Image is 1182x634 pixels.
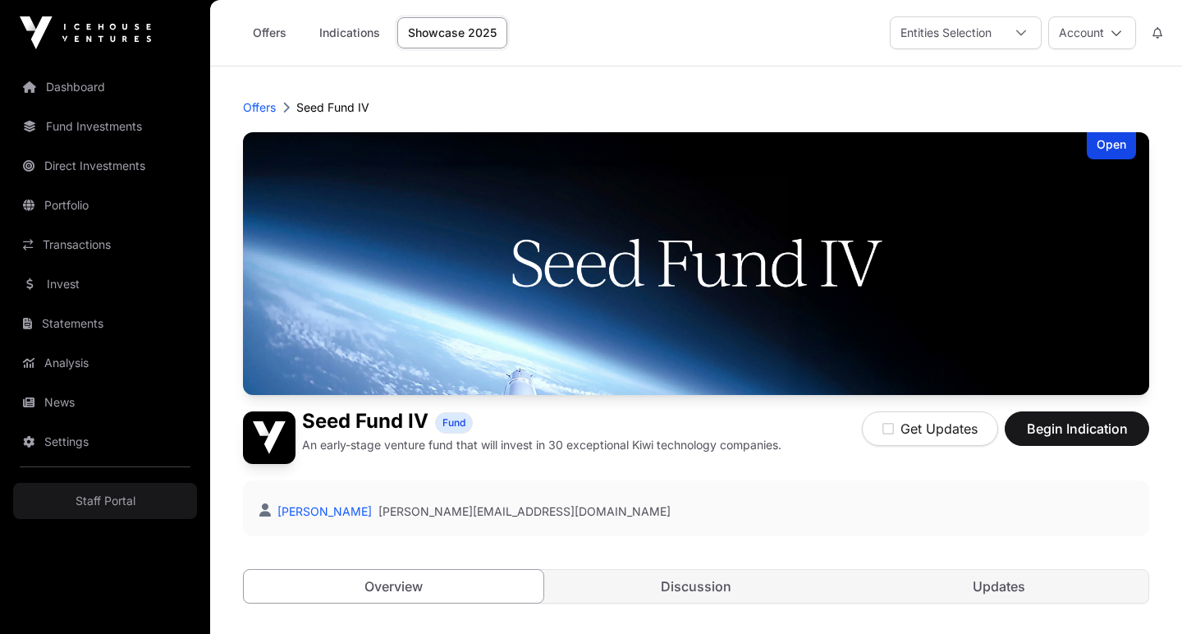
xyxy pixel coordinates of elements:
[13,424,197,460] a: Settings
[243,132,1149,395] img: Seed Fund IV
[13,345,197,381] a: Analysis
[13,148,197,184] a: Direct Investments
[13,266,197,302] a: Invest
[302,411,428,434] h1: Seed Fund IV
[13,187,197,223] a: Portfolio
[274,504,372,518] a: [PERSON_NAME]
[309,17,391,48] a: Indications
[378,503,671,520] a: [PERSON_NAME][EMAIL_ADDRESS][DOMAIN_NAME]
[20,16,151,49] img: Icehouse Ventures Logo
[891,17,1001,48] div: Entities Selection
[244,570,1148,603] nav: Tabs
[236,17,302,48] a: Offers
[1025,419,1129,439] span: Begin Indication
[1087,132,1136,159] div: Open
[13,227,197,263] a: Transactions
[243,411,295,464] img: Seed Fund IV
[296,99,369,116] p: Seed Fund IV
[1048,16,1136,49] button: Account
[13,306,197,342] a: Statements
[1005,428,1149,444] a: Begin Indication
[547,570,846,603] a: Discussion
[243,569,544,604] a: Overview
[243,99,276,116] a: Offers
[849,570,1148,603] a: Updates
[302,437,781,453] p: An early-stage venture fund that will invest in 30 exceptional Kiwi technology companies.
[1005,411,1149,446] button: Begin Indication
[442,416,465,430] span: Fund
[862,411,998,446] button: Get Updates
[397,17,507,48] a: Showcase 2025
[13,483,197,519] a: Staff Portal
[13,69,197,105] a: Dashboard
[13,108,197,145] a: Fund Investments
[13,384,197,420] a: News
